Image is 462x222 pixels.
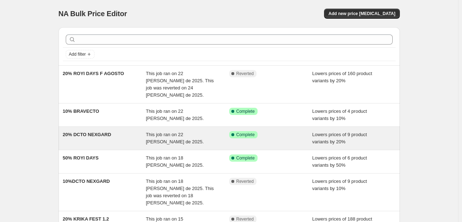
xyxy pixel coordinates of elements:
span: 50% ROYI DAYS [63,155,99,161]
span: Reverted [236,71,254,77]
span: 10% BRAVECTO [63,108,99,114]
span: Complete [236,108,255,114]
span: Lowers prices of 4 product variants by 10% [312,108,367,121]
span: Reverted [236,216,254,222]
button: Add filter [66,50,94,59]
span: This job ran on 18 [PERSON_NAME] de 2025. [146,155,204,168]
span: 10%DCTO NEXGARD [63,179,110,184]
span: Complete [236,155,255,161]
span: This job ran on 22 [PERSON_NAME] de 2025. [146,108,204,121]
span: This job ran on 18 [PERSON_NAME] de 2025. This job was reverted on 18 [PERSON_NAME] de 2025. [146,179,214,205]
span: This job ran on 22 [PERSON_NAME] de 2025. [146,132,204,144]
span: Complete [236,132,255,138]
span: 20% KRIKA FEST 1.2 [63,216,109,222]
span: Lowers prices of 6 product variants by 50% [312,155,367,168]
span: NA Bulk Price Editor [59,10,127,18]
span: Lowers prices of 9 product variants by 20% [312,132,367,144]
span: Reverted [236,179,254,184]
span: This job ran on 22 [PERSON_NAME] de 2025. This job was reverted on 24 [PERSON_NAME] de 2025. [146,71,214,98]
span: 20% ROYI DAYS F AGOSTO [63,71,124,76]
span: Add new price [MEDICAL_DATA] [328,11,395,17]
span: Lowers prices of 160 product variants by 20% [312,71,372,83]
span: 20% DCTO NEXGARD [63,132,111,137]
button: Add new price [MEDICAL_DATA] [324,9,399,19]
span: Lowers prices of 9 product variants by 10% [312,179,367,191]
span: Add filter [69,51,86,57]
